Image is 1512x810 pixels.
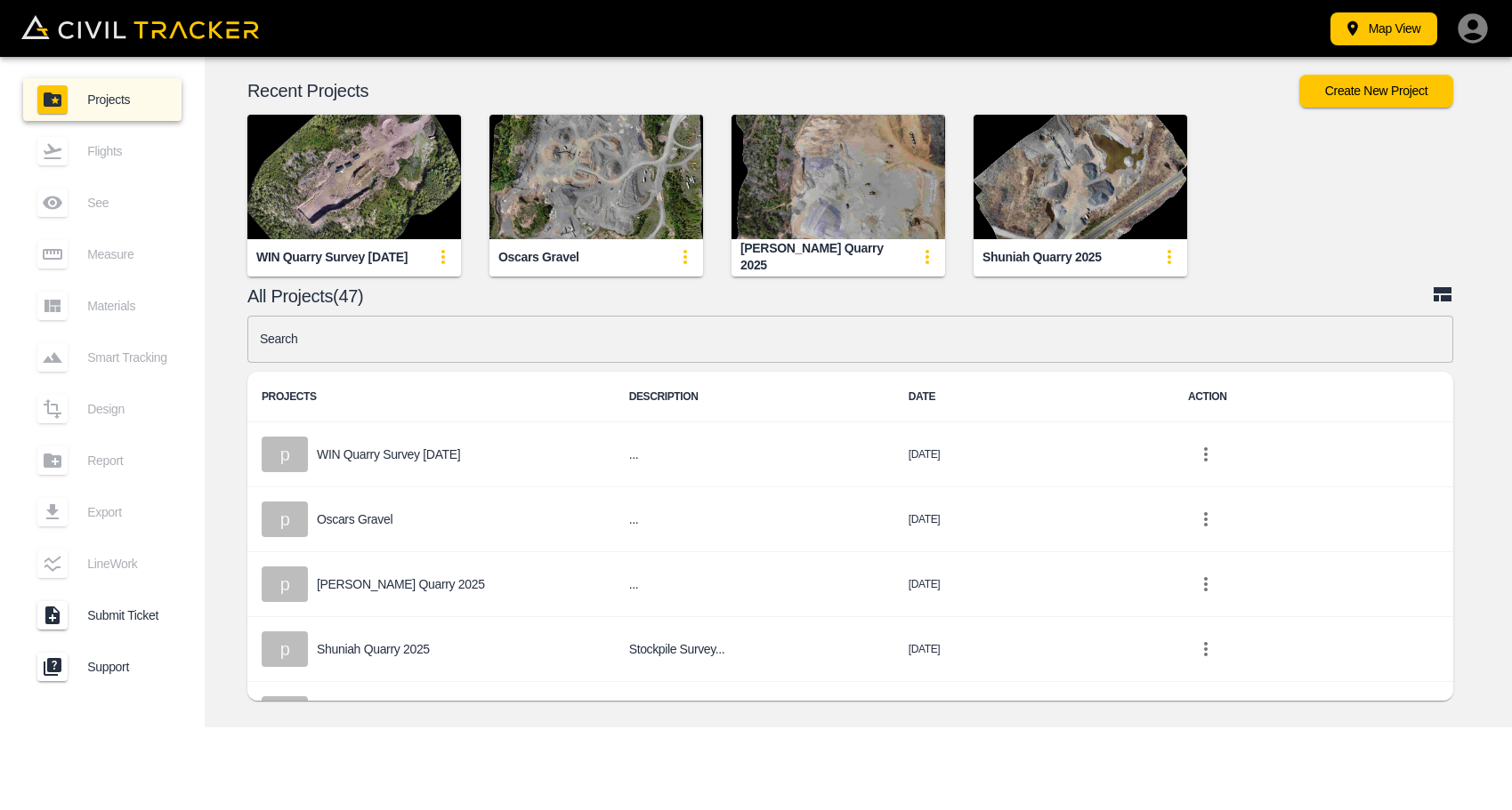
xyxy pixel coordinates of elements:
[894,487,1174,552] td: [DATE]
[317,642,430,656] p: Shuniah Quarry 2025
[262,631,308,667] div: p
[87,608,167,622] span: Submit Ticket
[262,566,308,602] div: p
[87,660,167,674] span: Support
[667,239,703,275] button: update-card-details
[894,682,1174,747] td: [DATE]
[894,552,1174,617] td: [DATE]
[247,372,615,422] th: PROJECTS
[1299,75,1453,108] button: Create New Project
[87,92,167,107] span: Projects
[629,573,880,596] h6: ...
[256,249,408,266] div: WIN Quarry Survey [DATE]
[629,509,880,531] h6: ...
[247,289,1432,303] p: All Projects(47)
[629,444,880,466] h6: ...
[740,240,910,273] div: [PERSON_NAME] Quarry 2025
[910,239,945,275] button: update-card-details
[894,372,1174,422] th: DATE
[317,447,460,461] p: WIN Quarry Survey [DATE]
[21,15,259,40] img: Civil Tracker
[489,115,703,239] img: Oscars Gravel
[425,239,461,275] button: update-card-details
[1330,12,1437,45] button: Map View
[615,372,894,422] th: DESCRIPTION
[317,577,485,591] p: [PERSON_NAME] Quarry 2025
[1174,372,1453,422] th: ACTION
[498,249,579,266] div: Oscars Gravel
[629,638,880,661] h6: Stockpile Survey
[262,437,308,472] div: p
[23,646,182,688] a: Support
[1152,239,1187,275] button: update-card-details
[894,422,1174,487] td: [DATE]
[23,78,182,121] a: Projects
[894,617,1174,682] td: [DATE]
[974,115,1187,239] img: Shuniah Quarry 2025
[317,512,392,526] p: Oscars Gravel
[982,249,1102,266] div: Shuniah Quarry 2025
[262,696,308,732] div: p
[262,501,308,537] div: p
[732,115,945,239] img: BJ Kapush Quarry 2025
[247,115,461,239] img: WIN Quarry Survey August 26 2025
[247,84,1299,98] p: Recent Projects
[23,594,182,637] a: Submit Ticket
